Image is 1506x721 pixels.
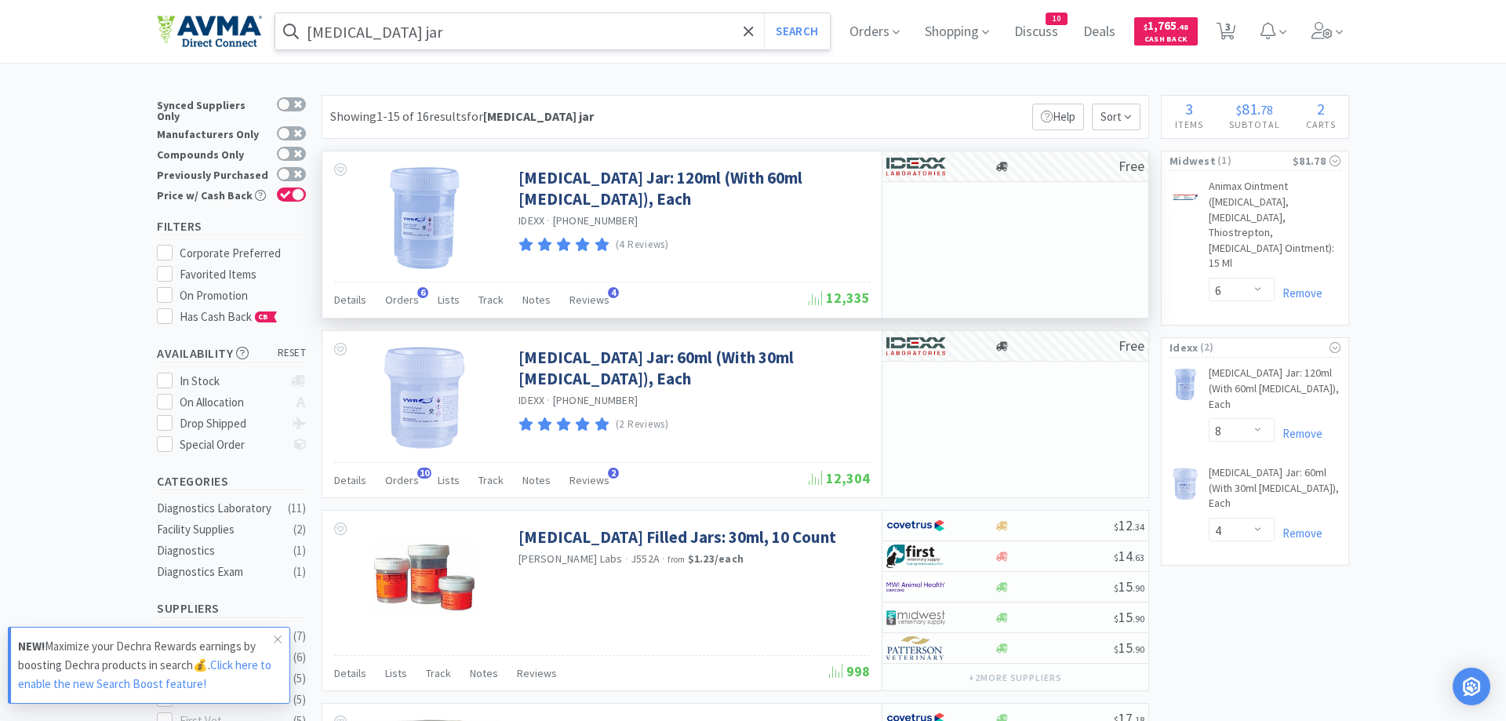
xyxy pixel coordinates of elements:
[293,541,306,560] div: ( 1 )
[438,293,460,307] span: Lists
[809,469,870,487] span: 12,304
[467,108,594,124] span: for
[157,563,284,581] div: Diagnostics Exam
[373,167,475,269] img: 1ac89e5c27f74be3b5496929c8f282bc_680704.png
[180,393,284,412] div: On Allocation
[518,552,623,566] a: [PERSON_NAME] Labs
[1114,516,1144,534] span: 12
[518,167,866,210] a: [MEDICAL_DATA] Jar: 120ml (With 60ml [MEDICAL_DATA]), Each
[1209,465,1340,518] a: [MEDICAL_DATA] Jar: 60ml (With 30ml [MEDICAL_DATA]), Each
[278,345,307,362] span: reset
[518,347,866,390] a: [MEDICAL_DATA] Jar: 60ml (With 30ml [MEDICAL_DATA]), Each
[569,473,609,487] span: Reviews
[417,287,428,298] span: 6
[1209,179,1340,278] a: Animax Ointment ([MEDICAL_DATA], [MEDICAL_DATA], Thiostrepton, [MEDICAL_DATA] Ointment): 15 Ml
[157,499,284,518] div: Diagnostics Laboratory
[275,13,830,49] input: Search by item, sku, manufacturer, ingredient, size...
[1170,182,1201,213] img: 714bb623d71e4f6b8e97d3204b3095bd_120263.jpeg
[373,526,475,628] img: 9a4fb04c16674f86ba37188d6fe3d30a_117225.jpeg
[157,126,269,140] div: Manufacturers Only
[809,289,870,307] span: 12,335
[256,312,271,322] span: CB
[569,293,609,307] span: Reviews
[1170,339,1199,356] span: Idexx
[608,287,619,298] span: 4
[180,244,307,263] div: Corporate Preferred
[1162,117,1216,132] h4: Items
[157,217,306,235] h5: Filters
[1260,102,1273,118] span: 78
[1046,13,1067,24] span: 10
[688,552,744,566] strong: $1.23 / each
[1293,117,1348,132] h4: Carts
[1293,152,1340,169] div: $81.78
[547,213,550,228] span: ·
[886,544,945,568] img: 67d67680309e4a0bb49a5ff0391dcc42_6.png
[1008,25,1064,39] a: Discuss10
[1209,366,1340,418] a: [MEDICAL_DATA] Jar: 120ml (With 60ml [MEDICAL_DATA]), Each
[293,690,306,709] div: ( 5 )
[522,293,551,307] span: Notes
[1114,643,1119,655] span: $
[1317,99,1325,118] span: 2
[157,344,306,362] h5: Availability
[373,347,475,449] img: a49505381fea4ce6a1f058569c3f975b_680727.png
[961,667,1070,689] button: +2more suppliers
[157,188,269,201] div: Price w/ Cash Back
[1114,608,1144,626] span: 15
[1114,547,1144,565] span: 14
[886,606,945,629] img: 4dd14cff54a648ac9e977f0c5da9bc2e_5.png
[1275,426,1322,441] a: Remove
[385,293,419,307] span: Orders
[18,639,45,654] strong: NEW!
[517,666,557,680] span: Reviews
[157,15,262,48] img: e4e33dab9f054f5782a47901c742baa9_102.png
[1177,22,1188,32] span: . 48
[1185,99,1193,118] span: 3
[293,627,306,646] div: ( 7 )
[1216,101,1293,117] div: .
[478,293,504,307] span: Track
[157,97,269,122] div: Synced Suppliers Only
[157,167,269,180] div: Previously Purchased
[1134,10,1198,53] a: $1,765.48Cash Back
[1133,552,1144,563] span: . 63
[518,526,836,548] a: [MEDICAL_DATA] Filled Jars: 30ml, 10 Count
[293,520,306,539] div: ( 2 )
[662,552,665,566] span: ·
[157,541,284,560] div: Diagnostics
[180,435,284,454] div: Special Order
[385,666,407,680] span: Lists
[180,414,284,433] div: Drop Shipped
[1077,25,1122,39] a: Deals
[334,293,366,307] span: Details
[1236,102,1242,118] span: $
[1133,521,1144,533] span: . 34
[1114,577,1144,595] span: 15
[1114,582,1119,594] span: $
[522,473,551,487] span: Notes
[18,637,274,694] p: Maximize your Dechra Rewards earnings by boosting Dechra products in search💰.
[1119,337,1144,355] span: Free
[478,473,504,487] span: Track
[288,499,306,518] div: ( 11 )
[616,417,669,433] p: (2 Reviews)
[1133,643,1144,655] span: . 90
[553,393,638,407] span: [PHONE_NUMBER]
[1210,27,1242,41] a: 3
[1032,104,1084,130] p: Help
[518,393,544,407] a: IDEXX
[293,648,306,667] div: ( 6 )
[1144,22,1148,32] span: $
[1114,552,1119,563] span: $
[1144,18,1188,33] span: 1,765
[764,13,829,49] button: Search
[1170,369,1201,400] img: 18a5043ff8f7423f949d223d7570ad27_349253.png
[668,554,685,565] span: from
[180,372,284,391] div: In Stock
[616,237,669,253] p: (4 Reviews)
[1275,286,1322,300] a: Remove
[438,473,460,487] span: Lists
[293,669,306,688] div: ( 5 )
[1216,153,1293,169] span: ( 1 )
